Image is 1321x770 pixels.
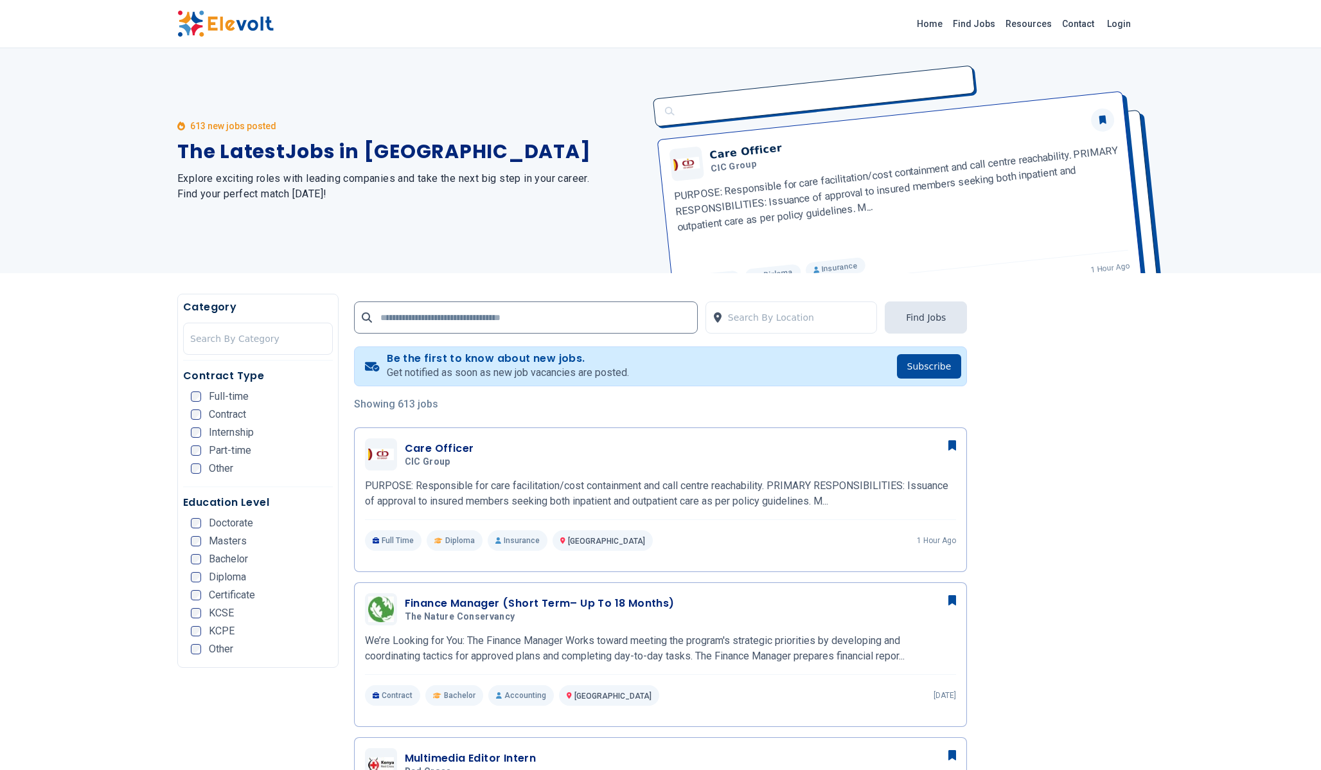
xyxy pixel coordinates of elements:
input: Part-time [191,445,201,456]
span: Contract [209,409,246,420]
p: Accounting [488,685,554,706]
input: Doctorate [191,518,201,528]
span: Bachelor [209,554,248,564]
h4: Be the first to know about new jobs. [387,352,629,365]
h1: The Latest Jobs in [GEOGRAPHIC_DATA] [177,140,645,163]
a: Resources [1000,13,1057,34]
h3: Multimedia Editor Intern [405,751,536,766]
input: Other [191,463,201,474]
input: Diploma [191,572,201,582]
h5: Contract Type [183,368,333,384]
p: PURPOSE: Responsible for care facilitation/cost containment and call centre reachability. PRIMARY... [365,478,957,509]
a: Home [912,13,948,34]
p: 613 new jobs posted [190,120,276,132]
p: Contract [365,685,421,706]
h5: Category [183,300,333,315]
span: [GEOGRAPHIC_DATA] [568,537,645,546]
span: Full-time [209,391,249,402]
a: CIC groupCare OfficerCIC groupPURPOSE: Responsible for care facilitation/cost containment and cal... [365,438,957,551]
input: Certificate [191,590,201,600]
a: The Nature ConservancyFinance Manager (Short Term– Up To 18 Months)The Nature ConservancyWe’re Lo... [365,593,957,706]
input: Internship [191,427,201,438]
img: Elevolt [177,10,274,37]
span: Part-time [209,445,251,456]
span: Diploma [445,535,475,546]
p: We’re Looking for You: The Finance Manager Works toward meeting the program's strategic prioritie... [365,633,957,664]
input: KCPE [191,626,201,636]
button: Subscribe [897,354,962,379]
p: [DATE] [934,690,956,701]
span: The Nature Conservancy [405,611,515,623]
span: Diploma [209,572,246,582]
a: Find Jobs [948,13,1000,34]
span: Other [209,463,233,474]
input: Full-time [191,391,201,402]
img: CIC group [368,449,394,460]
a: Login [1099,11,1139,37]
span: Doctorate [209,518,253,528]
p: 1 hour ago [917,535,956,546]
h5: Education Level [183,495,333,510]
button: Find Jobs [885,301,967,334]
p: Get notified as soon as new job vacancies are posted. [387,365,629,381]
iframe: Chat Widget [1257,708,1321,770]
h2: Explore exciting roles with leading companies and take the next big step in your career. Find you... [177,171,645,202]
p: Showing 613 jobs [354,397,968,412]
h3: Finance Manager (Short Term– Up To 18 Months) [405,596,675,611]
span: Masters [209,536,247,546]
iframe: Advertisement [982,345,1144,731]
span: Bachelor [444,690,475,701]
span: [GEOGRAPHIC_DATA] [574,692,652,701]
span: Certificate [209,590,255,600]
span: KCSE [209,608,234,618]
span: CIC group [405,456,450,468]
span: Other [209,644,233,654]
p: Full Time [365,530,422,551]
span: Internship [209,427,254,438]
h3: Care Officer [405,441,474,456]
a: Contact [1057,13,1099,34]
input: Bachelor [191,554,201,564]
span: KCPE [209,626,235,636]
input: Contract [191,409,201,420]
img: The Nature Conservancy [368,596,394,622]
p: Insurance [488,530,547,551]
input: Masters [191,536,201,546]
input: KCSE [191,608,201,618]
input: Other [191,644,201,654]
